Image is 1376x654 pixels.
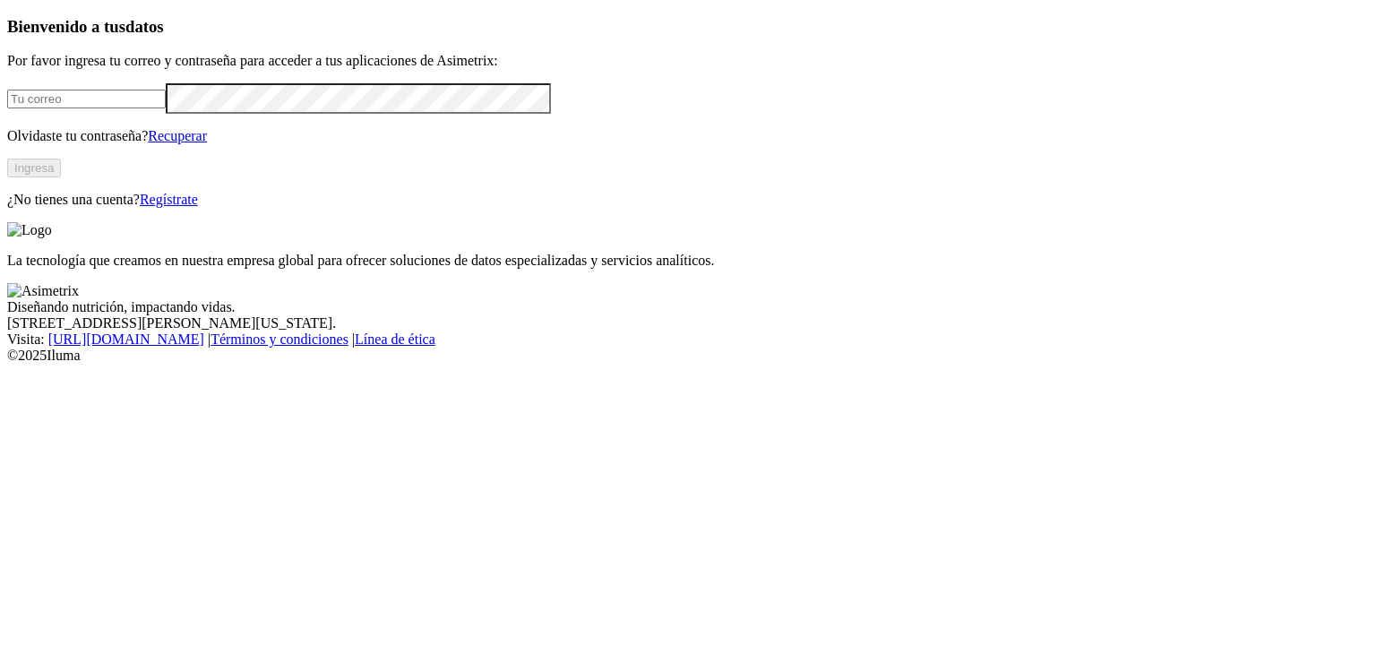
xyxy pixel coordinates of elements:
[140,192,198,207] a: Regístrate
[7,299,1369,315] div: Diseñando nutrición, impactando vidas.
[7,159,61,177] button: Ingresa
[7,331,1369,348] div: Visita : | |
[7,90,166,108] input: Tu correo
[7,17,1369,37] h3: Bienvenido a tus
[7,253,1369,269] p: La tecnología que creamos en nuestra empresa global para ofrecer soluciones de datos especializad...
[7,315,1369,331] div: [STREET_ADDRESS][PERSON_NAME][US_STATE].
[7,283,79,299] img: Asimetrix
[7,222,52,238] img: Logo
[7,128,1369,144] p: Olvidaste tu contraseña?
[211,331,348,347] a: Términos y condiciones
[125,17,164,36] span: datos
[7,192,1369,208] p: ¿No tienes una cuenta?
[148,128,207,143] a: Recuperar
[48,331,204,347] a: [URL][DOMAIN_NAME]
[355,331,435,347] a: Línea de ética
[7,53,1369,69] p: Por favor ingresa tu correo y contraseña para acceder a tus aplicaciones de Asimetrix:
[7,348,1369,364] div: © 2025 Iluma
